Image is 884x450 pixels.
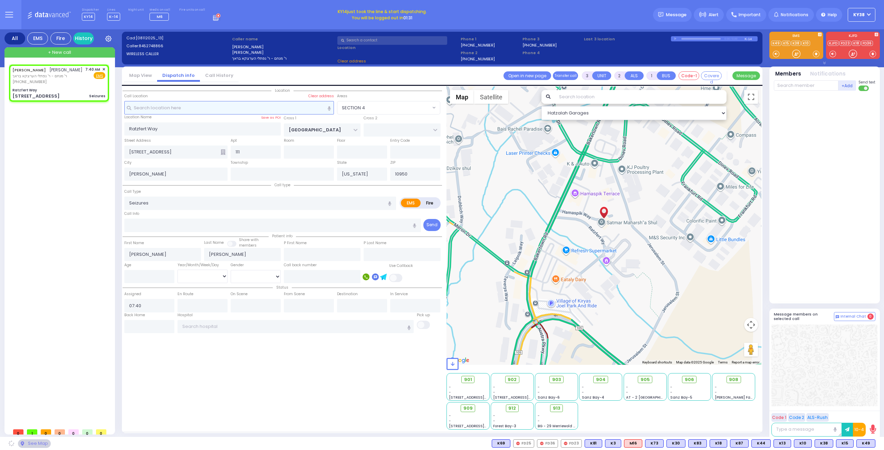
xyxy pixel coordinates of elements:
[538,395,560,400] span: Sanz Bay-6
[605,439,621,448] div: K3
[493,384,495,390] span: -
[12,67,46,73] a: [PERSON_NAME]
[41,429,51,434] span: 0
[688,439,707,448] div: BLS
[390,291,408,297] label: In Service
[107,13,120,21] span: K-14
[231,138,237,143] label: Apt
[204,240,224,246] label: Last Name
[503,71,551,80] a: Open in new page
[136,35,163,41] span: [08112025_13]
[239,237,259,242] small: Share with
[709,12,719,18] span: Alert
[582,395,604,400] span: Sanz Bay-4
[861,41,873,46] a: FD36
[853,12,865,18] span: KY38
[337,93,347,99] label: Areas
[625,71,644,80] button: ALS
[794,439,812,448] div: K10
[124,138,151,143] label: Street Address
[4,32,25,44] div: All
[834,312,875,321] button: Internal Chat 0
[858,80,875,85] span: Send text
[364,240,386,246] label: P Last Name
[124,262,131,268] label: Age
[605,439,621,448] div: BLS
[744,36,758,41] div: K-14
[773,439,791,448] div: BLS
[364,116,377,121] label: Cross 2
[801,41,810,46] a: K10
[273,285,292,290] span: Status
[177,262,228,268] div: Year/Month/Week/Day
[124,160,132,166] label: City
[13,429,23,434] span: 0
[261,115,281,120] label: Save as POI
[18,439,50,448] div: See map
[788,413,805,422] button: Code 2
[585,439,602,448] div: BLS
[124,72,157,79] a: Map View
[806,413,829,422] button: ALS-Rush
[449,390,451,395] span: -
[124,211,139,217] label: Call Info
[390,160,395,166] label: ZIP
[128,8,144,12] label: Night unit
[564,442,567,445] img: red-radio-icon.svg
[85,67,100,72] span: 7:40 AM
[50,32,71,44] div: Fire
[710,439,727,448] div: K18
[508,405,516,412] span: 912
[624,439,642,448] div: ALS
[448,356,471,365] a: Open this area in Google Maps (opens a new window)
[389,263,413,269] label: Use Callback
[461,56,495,61] label: [PHONE_NUMBER]
[461,50,520,56] span: Phone 2
[337,36,447,45] input: Search a contact
[82,13,95,21] span: KY14
[584,36,671,42] label: Last 3 location
[537,439,558,448] div: FD36
[68,429,79,434] span: 0
[403,15,412,21] span: 01:31
[730,439,749,448] div: BLS
[582,390,584,395] span: -
[856,439,875,448] div: BLS
[848,8,875,22] button: KY38
[670,390,672,395] span: -
[342,104,365,111] span: SECTION 4
[27,32,48,44] div: EMS
[27,429,37,434] span: 1
[769,34,823,39] label: EMS
[493,423,516,429] span: Forest Bay-3
[666,439,685,448] div: BLS
[157,14,163,19] span: M6
[232,36,335,42] label: Caller name
[774,312,834,321] h5: Message members on selected call
[815,439,833,448] div: BLS
[493,418,495,423] span: -
[449,418,451,423] span: -
[670,395,692,400] span: Sanz Bay-5
[492,439,510,448] div: K69
[729,376,738,383] span: 908
[555,90,727,104] input: Search location
[284,262,317,268] label: Call back number
[179,8,205,12] label: Fire units on call
[538,390,540,395] span: -
[308,93,334,99] label: Clear address
[337,138,345,143] label: Floor
[232,44,335,50] label: [PERSON_NAME]
[49,67,83,73] span: [PERSON_NAME]
[826,34,880,39] label: KJFD
[231,160,248,166] label: Township
[596,376,606,383] span: 904
[856,439,875,448] div: K49
[715,390,717,395] span: -
[782,41,790,46] a: K15
[284,240,307,246] label: P First Name
[858,85,869,92] label: Turn off text
[271,182,294,188] span: Call type
[493,390,495,395] span: -
[474,90,508,104] button: Show satellite imagery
